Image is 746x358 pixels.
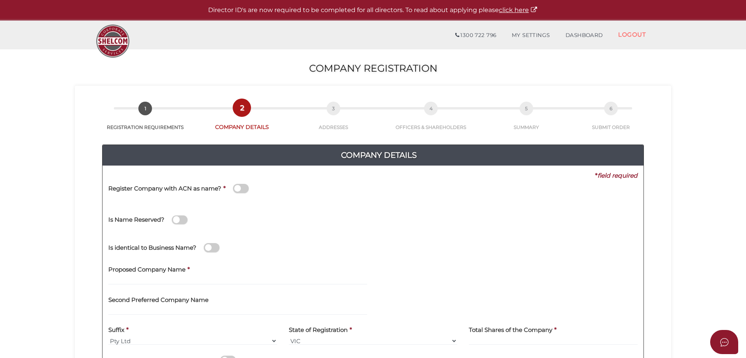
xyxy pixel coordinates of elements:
a: click here [499,6,538,14]
h4: State of Registration [289,327,348,333]
h4: Company Details [108,149,649,161]
span: 3 [327,102,340,115]
h4: Register Company with ACN as name? [108,185,221,192]
span: 4 [424,102,438,115]
i: field required [598,172,638,179]
span: 1 [138,102,152,115]
a: LOGOUT [610,26,654,42]
h4: Suffix [108,327,124,333]
a: 6SUBMIT ORDER [571,110,652,131]
h4: Second Preferred Company Name [108,297,209,303]
h4: Is Name Reserved? [108,217,164,223]
a: DASHBOARD [558,28,611,43]
a: 4OFFICERS & SHAREHOLDERS [380,110,483,131]
a: MY SETTINGS [504,28,558,43]
h4: Proposed Company Name [108,266,186,273]
span: 2 [235,101,249,115]
button: Open asap [710,330,738,354]
a: 2COMPANY DETAILS [196,109,288,131]
h4: Total Shares of the Company [469,327,552,333]
a: 1300 722 796 [447,28,504,43]
a: 3ADDRESSES [288,110,380,131]
p: Director ID's are now required to be completed for all directors. To read about applying please [19,6,727,15]
img: Logo [92,21,133,62]
span: 5 [520,102,533,115]
span: 6 [604,102,618,115]
a: 1REGISTRATION REQUIREMENTS [94,110,196,131]
h4: Is identical to Business Name? [108,245,196,251]
a: 5SUMMARY [483,110,571,131]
